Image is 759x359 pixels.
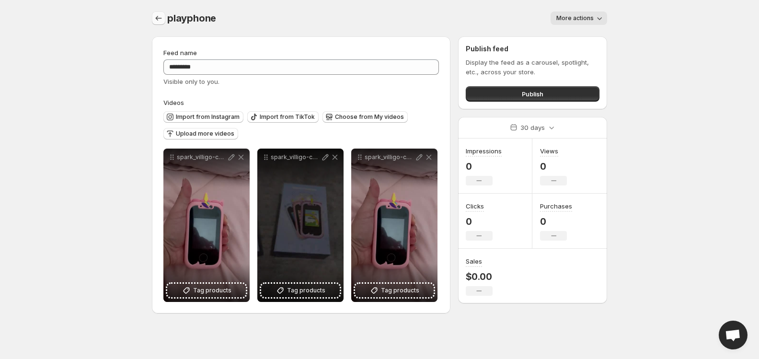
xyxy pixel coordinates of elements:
[176,113,240,121] span: Import from Instagram
[466,201,484,211] h3: Clicks
[163,49,197,57] span: Feed name
[466,44,599,54] h2: Publish feed
[556,14,594,22] span: More actions
[193,286,231,295] span: Tag products
[466,86,599,102] button: Publish
[271,153,321,161] p: spark_villigo-commyshopifycom_4069ea67-ee5a-466a-97d6-f689ffb1230b-preview
[247,111,319,123] button: Import from TikTok
[163,111,243,123] button: Import from Instagram
[466,161,502,172] p: 0
[163,78,219,85] span: Visible only to you.
[176,130,234,138] span: Upload more videos
[719,321,747,349] a: Open chat
[466,271,493,282] p: $0.00
[540,216,572,227] p: 0
[355,284,434,297] button: Tag products
[167,12,216,24] span: playphone
[322,111,408,123] button: Choose from My videos
[163,99,184,106] span: Videos
[466,216,493,227] p: 0
[152,12,165,25] button: Settings
[163,149,250,302] div: spark_villigo-commyshopifycom_00e9f06a-b81a-470b-b4bf-6b39dafd139aTag products
[351,149,437,302] div: spark_villigo-commyshopifycom_00e9f06a-b81a-470b-b4bf-6b39dafd139aTag products
[335,113,404,121] span: Choose from My videos
[260,113,315,121] span: Import from TikTok
[257,149,344,302] div: spark_villigo-commyshopifycom_4069ea67-ee5a-466a-97d6-f689ffb1230b-previewTag products
[522,89,543,99] span: Publish
[520,123,545,132] p: 30 days
[540,146,558,156] h3: Views
[163,128,238,139] button: Upload more videos
[167,284,246,297] button: Tag products
[365,153,414,161] p: spark_villigo-commyshopifycom_00e9f06a-b81a-470b-b4bf-6b39dafd139a
[287,286,325,295] span: Tag products
[466,146,502,156] h3: Impressions
[551,12,607,25] button: More actions
[261,284,340,297] button: Tag products
[381,286,419,295] span: Tag products
[540,161,567,172] p: 0
[177,153,227,161] p: spark_villigo-commyshopifycom_00e9f06a-b81a-470b-b4bf-6b39dafd139a
[540,201,572,211] h3: Purchases
[466,256,482,266] h3: Sales
[466,58,599,77] p: Display the feed as a carousel, spotlight, etc., across your store.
